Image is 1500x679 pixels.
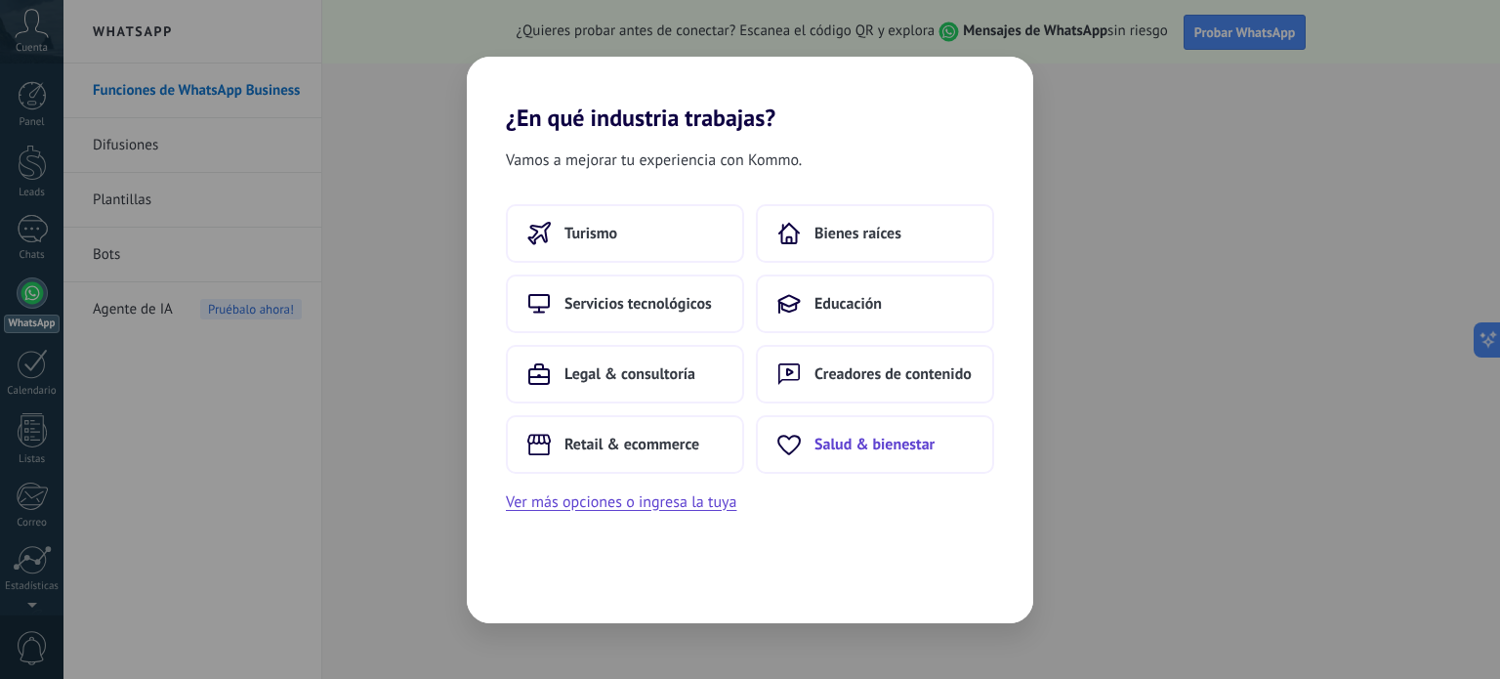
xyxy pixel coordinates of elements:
span: Servicios tecnológicos [564,294,712,314]
button: Salud & bienestar [756,415,994,474]
button: Bienes raíces [756,204,994,263]
span: Retail & ecommerce [564,435,699,454]
span: Turismo [564,224,617,243]
button: Turismo [506,204,744,263]
span: Salud & bienestar [814,435,935,454]
span: Creadores de contenido [814,364,972,384]
button: Retail & ecommerce [506,415,744,474]
h2: ¿En qué industria trabajas? [467,57,1033,132]
button: Legal & consultoría [506,345,744,403]
span: Bienes raíces [814,224,901,243]
button: Educación [756,275,994,333]
button: Creadores de contenido [756,345,994,403]
span: Legal & consultoría [564,364,695,384]
button: Ver más opciones o ingresa la tuya [506,489,736,515]
button: Servicios tecnológicos [506,275,744,333]
span: Educación [814,294,882,314]
span: Vamos a mejorar tu experiencia con Kommo. [506,148,802,173]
